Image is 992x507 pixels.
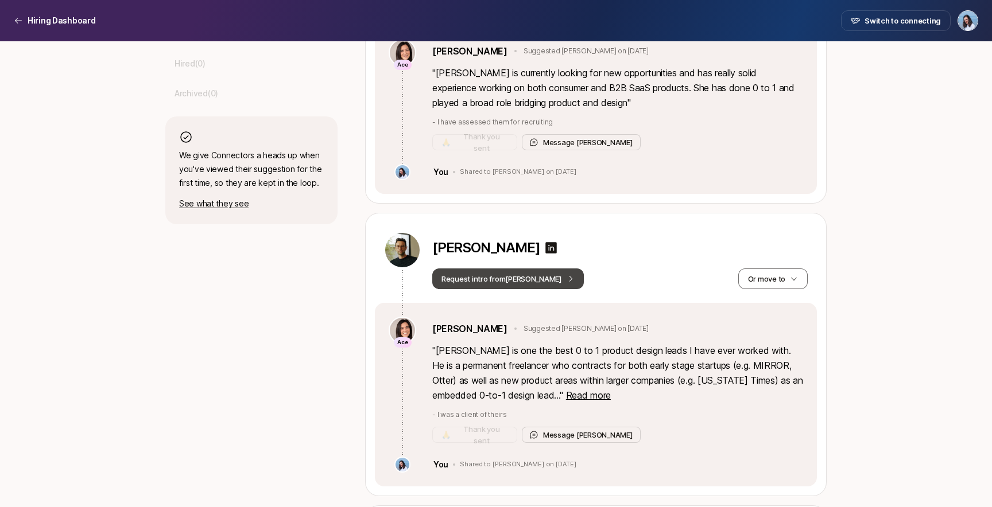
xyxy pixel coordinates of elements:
[390,40,415,65] img: 71d7b91d_d7cb_43b4_a7ea_a9b2f2cc6e03.jpg
[460,168,576,176] p: Shared to [PERSON_NAME] on [DATE]
[432,240,540,256] p: [PERSON_NAME]
[433,165,448,179] p: You
[865,15,941,26] span: Switch to connecting
[432,343,803,403] p: " [PERSON_NAME] is one the best 0 to 1 product design leads I have ever worked with. He is a perm...
[396,165,409,179] img: 3b21b1e9_db0a_4655_a67f_ab9b1489a185.jpg
[958,10,978,31] button: Dan Tase
[432,409,803,420] p: - I was a client of theirs
[28,14,96,28] p: Hiring Dashboard
[566,389,611,401] span: Read more
[397,338,408,348] p: Ace
[524,323,649,334] p: Suggested [PERSON_NAME] on [DATE]
[432,268,584,289] button: Request intro from[PERSON_NAME]
[524,46,649,56] p: Suggested [PERSON_NAME] on [DATE]
[179,149,324,190] p: We give Connectors a heads up when you've viewed their suggestion for the first time, so they are...
[738,268,808,289] button: Or move to
[522,134,641,150] button: Message [PERSON_NAME]
[432,44,507,58] a: [PERSON_NAME]
[179,197,324,210] p: See what they see
[175,57,206,71] p: Hired ( 0 )
[385,233,420,267] img: f0936900_d56c_467f_af31_1b3fd38f9a79.jpg
[958,11,978,30] img: Dan Tase
[432,65,803,110] p: " [PERSON_NAME] is currently looking for new opportunities and has really solid experience workin...
[175,87,218,100] p: Archived ( 0 )
[390,318,415,343] img: 71d7b91d_d7cb_43b4_a7ea_a9b2f2cc6e03.jpg
[841,10,951,31] button: Switch to connecting
[460,461,576,469] p: Shared to [PERSON_NAME] on [DATE]
[432,117,803,127] p: - I have assessed them for recruiting
[433,458,448,471] p: You
[522,427,641,443] button: Message [PERSON_NAME]
[432,321,507,336] a: [PERSON_NAME]
[397,60,408,70] p: Ace
[396,458,409,471] img: 3b21b1e9_db0a_4655_a67f_ab9b1489a185.jpg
